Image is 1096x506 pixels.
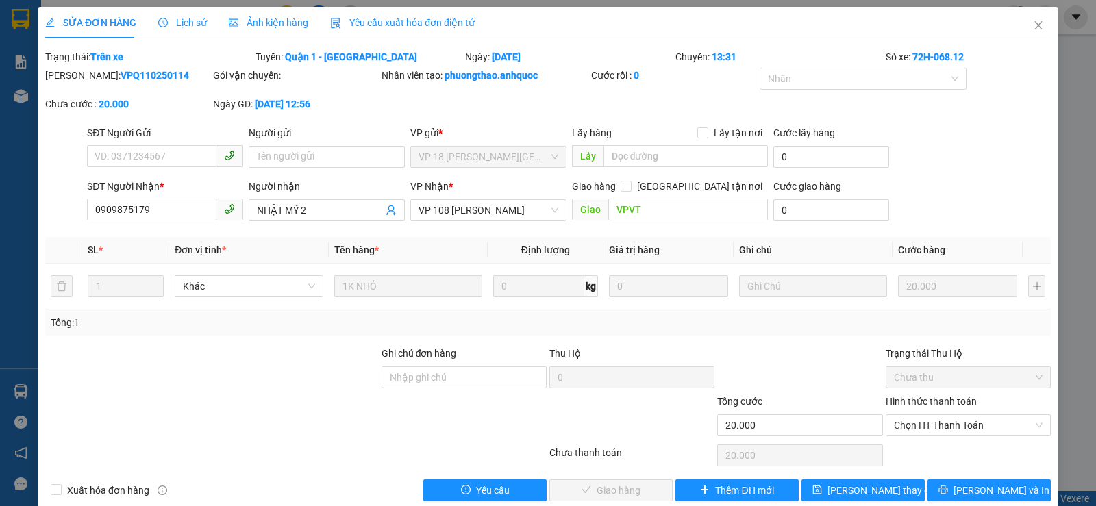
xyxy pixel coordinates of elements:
span: Lấy hàng [572,127,612,138]
b: Quận 1 - [GEOGRAPHIC_DATA] [285,51,417,62]
span: [PERSON_NAME] thay đổi [827,483,937,498]
input: Ghi Chú [739,275,887,297]
label: Cước giao hàng [773,181,841,192]
b: Trên xe [90,51,123,62]
div: Gói vận chuyển: [213,68,378,83]
span: Yêu cầu xuất hóa đơn điện tử [330,17,475,28]
span: picture [229,18,238,27]
span: printer [938,485,948,496]
div: Tổng: 1 [51,315,424,330]
button: printer[PERSON_NAME] và In [927,479,1051,501]
input: Cước lấy hàng [773,146,889,168]
span: exclamation-circle [461,485,471,496]
span: VP 108 Lê Hồng Phong - Vũng Tàu [419,200,558,220]
span: Thêm ĐH mới [715,483,773,498]
b: 0 [634,70,639,81]
label: Hình thức thanh toán [886,396,977,407]
span: Khác [183,276,314,296]
span: user-add [386,205,397,216]
button: save[PERSON_NAME] thay đổi [801,479,925,501]
div: Người nhận [249,179,405,194]
span: Đơn vị tính [175,244,226,255]
input: Cước giao hàng [773,199,889,221]
span: [GEOGRAPHIC_DATA] tận nơi [632,179,768,194]
span: Giao [572,199,608,220]
span: plus [700,485,710,496]
span: Định lượng [521,244,570,255]
span: Tên hàng [334,244,379,255]
li: VP VP 184 [PERSON_NAME] - HCM [7,74,95,119]
span: Ảnh kiện hàng [229,17,308,28]
span: phone [224,203,235,214]
div: Cước rồi : [591,68,756,83]
label: Cước lấy hàng [773,127,835,138]
input: Dọc đường [603,145,769,167]
b: [DATE] [492,51,521,62]
button: plusThêm ĐH mới [675,479,799,501]
b: 20.000 [99,99,129,110]
div: Chưa thanh toán [548,445,716,469]
span: phone [224,150,235,161]
span: close [1033,20,1044,31]
span: Giao hàng [572,181,616,192]
div: [PERSON_NAME]: [45,68,210,83]
span: Lịch sử [158,17,207,28]
input: 0 [609,275,728,297]
th: Ghi chú [734,237,893,264]
div: Trạng thái: [44,49,254,64]
span: info-circle [158,485,167,495]
input: Dọc đường [608,199,769,220]
span: save [812,485,822,496]
input: 0 [898,275,1017,297]
img: icon [330,18,341,29]
span: Cước hàng [898,244,945,255]
span: Chọn HT Thanh Toán [894,415,1043,435]
div: Chuyến: [674,49,884,64]
span: Thu Hộ [549,348,581,359]
div: Người gửi [249,125,405,140]
b: 13:31 [712,51,736,62]
div: Ngày GD: [213,97,378,112]
b: [DATE] 12:56 [255,99,310,110]
span: SỬA ĐƠN HÀNG [45,17,136,28]
div: Trạng thái Thu Hộ [886,346,1051,361]
li: VP VP 108 [PERSON_NAME] [95,74,182,104]
button: Close [1019,7,1058,45]
span: Giá trị hàng [609,244,660,255]
b: VPQ110250114 [121,70,189,81]
span: VP Nhận [410,181,449,192]
span: clock-circle [158,18,168,27]
button: exclamation-circleYêu cầu [423,479,547,501]
span: SL [88,244,99,255]
button: delete [51,275,73,297]
div: VP gửi [410,125,566,140]
span: VP 18 Nguyễn Thái Bình - Quận 1 [419,147,558,167]
span: Lấy tận nơi [708,125,768,140]
span: Yêu cầu [476,483,510,498]
b: phuongthao.anhquoc [445,70,538,81]
span: Tổng cước [717,396,762,407]
input: Ghi chú đơn hàng [382,366,547,388]
div: Chưa cước : [45,97,210,112]
input: VD: Bàn, Ghế [334,275,482,297]
div: SĐT Người Gửi [87,125,243,140]
div: Nhân viên tạo: [382,68,589,83]
span: [PERSON_NAME] và In [954,483,1049,498]
label: Ghi chú đơn hàng [382,348,457,359]
span: kg [584,275,598,297]
span: Xuất hóa đơn hàng [62,483,155,498]
span: Chưa thu [894,367,1043,388]
div: SĐT Người Nhận [87,179,243,194]
li: Anh Quốc Limousine [7,7,199,58]
button: plus [1028,275,1045,297]
div: Ngày: [464,49,674,64]
span: edit [45,18,55,27]
button: checkGiao hàng [549,479,673,501]
div: Số xe: [884,49,1052,64]
div: Tuyến: [254,49,464,64]
b: 72H-068.12 [912,51,964,62]
span: Lấy [572,145,603,167]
